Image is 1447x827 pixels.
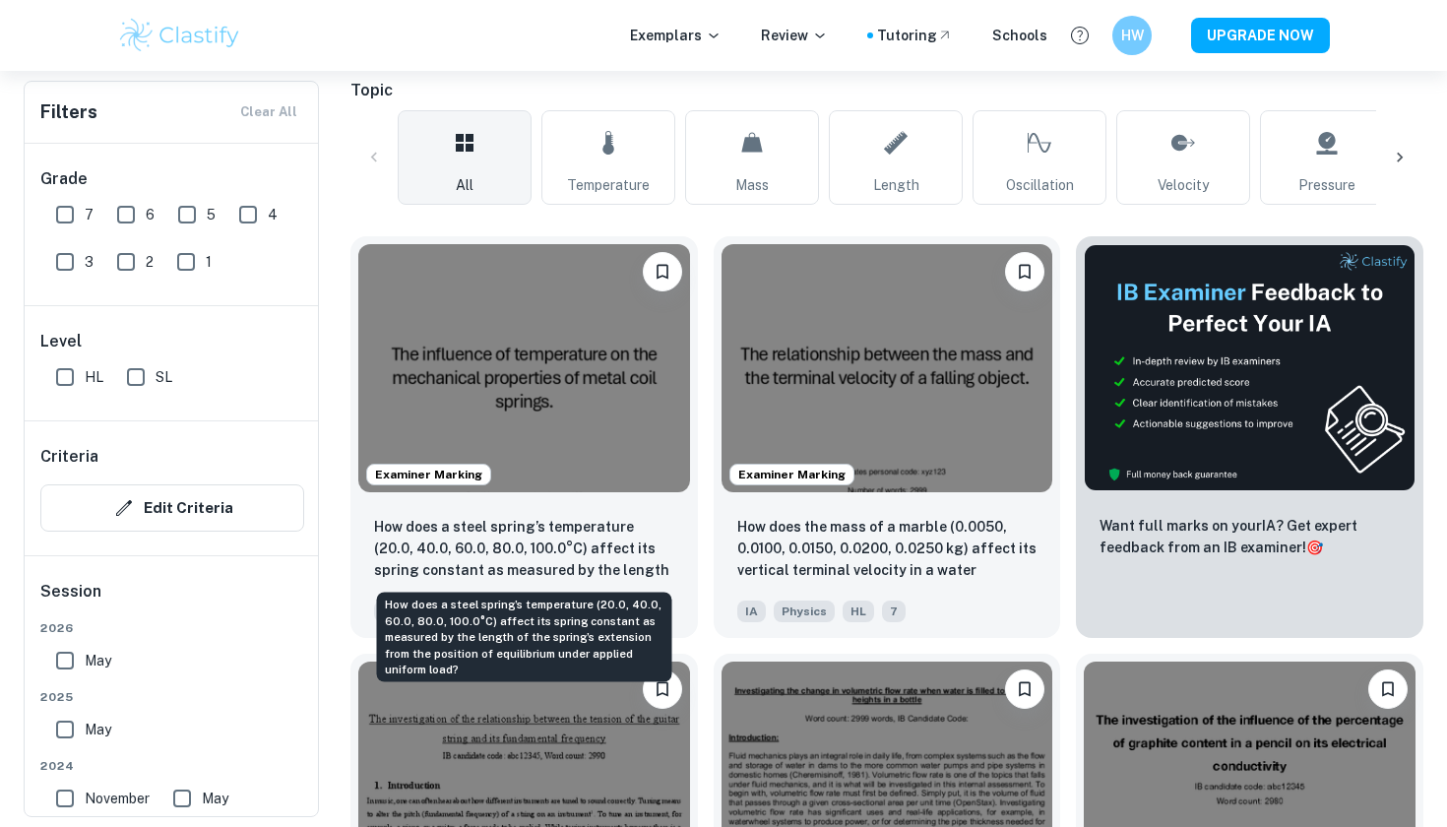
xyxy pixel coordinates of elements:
img: Physics IA example thumbnail: How does the mass of a marble (0.0050, 0 [722,244,1053,492]
p: Exemplars [630,25,722,46]
div: How does a steel spring’s temperature (20.0, 40.0, 60.0, 80.0, 100.0°C) affect its spring constan... [377,593,672,682]
h6: Topic [350,79,1423,102]
span: 6 [146,204,155,225]
span: November [85,788,150,809]
a: ThumbnailWant full marks on yourIA? Get expert feedback from an IB examiner! [1076,236,1423,638]
span: Pressure [1298,174,1355,196]
span: 1 [206,251,212,273]
span: 7 [882,601,906,622]
h6: Filters [40,98,97,126]
p: Want full marks on your IA ? Get expert feedback from an IB examiner! [1100,515,1400,558]
span: SL [156,366,172,388]
span: Oscillation [1006,174,1074,196]
h6: HW [1121,25,1144,46]
button: Bookmark [643,252,682,291]
button: UPGRADE NOW [1191,18,1330,53]
span: Temperature [567,174,650,196]
button: Bookmark [1005,669,1044,709]
span: 2 [146,251,154,273]
p: Review [761,25,828,46]
img: Clastify logo [117,16,242,55]
img: Physics IA example thumbnail: How does a steel spring’s temperature (2 [358,244,690,492]
button: Help and Feedback [1063,19,1097,52]
span: May [85,719,111,740]
a: Tutoring [877,25,953,46]
span: May [202,788,228,809]
span: Physics [774,601,835,622]
span: 4 [268,204,278,225]
span: IA [737,601,766,622]
button: HW [1112,16,1152,55]
span: Length [873,174,919,196]
button: Edit Criteria [40,484,304,532]
span: May [85,650,111,671]
button: Bookmark [1005,252,1044,291]
a: Schools [992,25,1047,46]
span: HL [843,601,874,622]
span: All [456,174,473,196]
span: 7 [85,204,94,225]
button: Bookmark [1368,669,1408,709]
span: 🎯 [1306,540,1323,555]
span: 2025 [40,688,304,706]
span: Examiner Marking [730,466,853,483]
p: How does the mass of a marble (0.0050, 0.0100, 0.0150, 0.0200, 0.0250 kg) affect its vertical ter... [737,516,1038,583]
h6: Criteria [40,445,98,469]
h6: Session [40,580,304,619]
span: 5 [207,204,216,225]
h6: Grade [40,167,304,191]
span: Mass [735,174,769,196]
span: 2026 [40,619,304,637]
h6: Level [40,330,304,353]
p: How does a steel spring’s temperature (20.0, 40.0, 60.0, 80.0, 100.0°C) affect its spring constan... [374,516,674,583]
span: Examiner Marking [367,466,490,483]
a: Examiner MarkingBookmarkHow does a steel spring’s temperature (20.0, 40.0, 60.0, 80.0, 100.0°C) a... [350,236,698,638]
span: Velocity [1158,174,1209,196]
span: 3 [85,251,94,273]
img: Thumbnail [1084,244,1416,491]
button: Bookmark [643,669,682,709]
a: Examiner MarkingBookmarkHow does the mass of a marble (0.0050, 0.0100, 0.0150, 0.0200, 0.0250 kg)... [714,236,1061,638]
span: 2024 [40,757,304,775]
span: HL [85,366,103,388]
